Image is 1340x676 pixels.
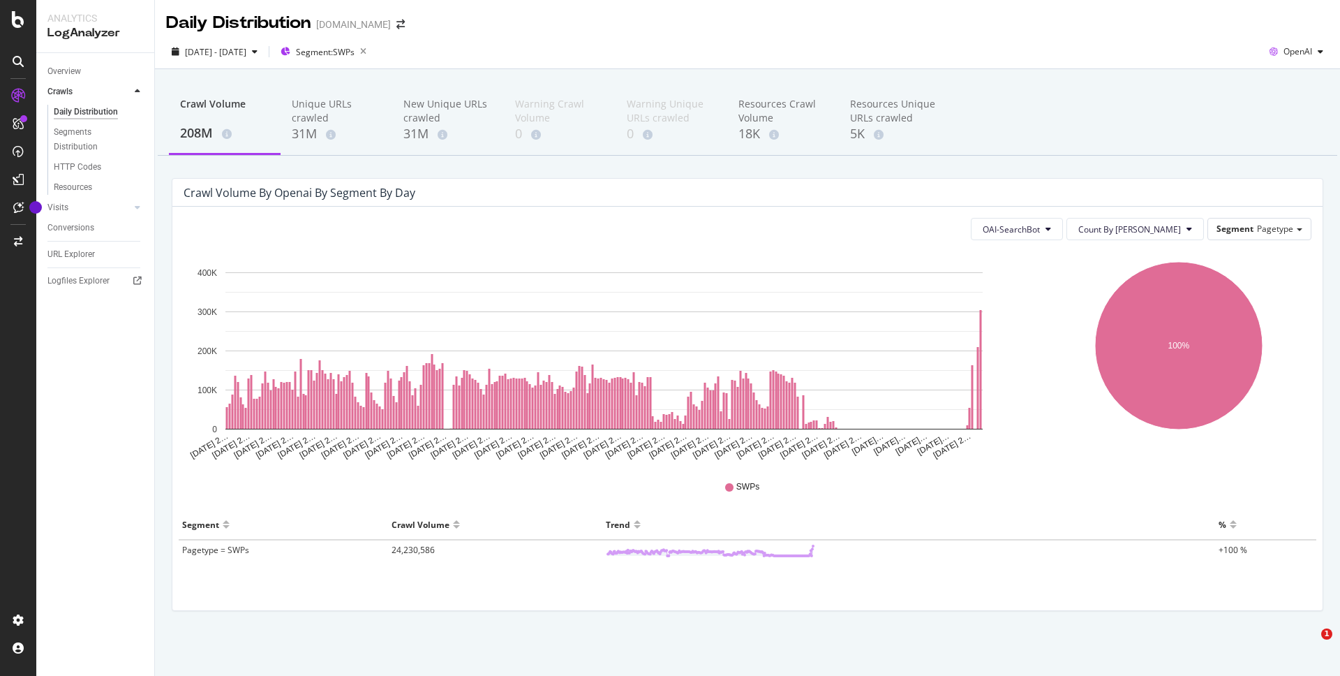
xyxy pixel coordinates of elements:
[392,544,435,556] span: 24,230,586
[47,84,73,99] div: Crawls
[1216,223,1253,235] span: Segment
[1283,45,1312,57] span: OpenAI
[54,105,118,119] div: Daily Distribution
[1293,629,1326,662] iframe: Intercom live chat
[1264,41,1329,63] button: OpenAI
[198,346,217,356] text: 200K
[212,425,217,434] text: 0
[182,513,219,536] div: Segment
[1078,223,1181,235] span: Count By Day
[54,125,131,154] div: Segments Distribution
[29,201,42,214] div: Tooltip anchor
[47,64,144,79] a: Overview
[184,186,415,200] div: Crawl Volume by openai by Segment by Day
[198,307,217,317] text: 300K
[47,25,143,41] div: LogAnalyzer
[47,274,144,288] a: Logfiles Explorer
[392,513,449,536] div: Crawl Volume
[47,200,131,215] a: Visits
[54,105,144,119] a: Daily Distribution
[296,46,355,58] span: Segment: SWPs
[515,125,604,143] div: 0
[275,41,372,63] button: Segment:SWPs
[47,84,131,99] a: Crawls
[403,97,493,125] div: New Unique URLs crawled
[47,247,144,262] a: URL Explorer
[850,125,939,143] div: 5K
[185,46,246,58] span: [DATE] - [DATE]
[198,268,217,278] text: 400K
[54,160,144,175] a: HTTP Codes
[983,223,1040,235] span: OAI-SearchBot
[738,97,828,125] div: Resources Crawl Volume
[47,221,94,235] div: Conversions
[627,97,716,125] div: Warning Unique URLs crawled
[166,11,311,35] div: Daily Distribution
[396,20,405,29] div: arrow-right-arrow-left
[180,97,269,124] div: Crawl Volume
[1219,544,1247,556] span: +100 %
[515,97,604,125] div: Warning Crawl Volume
[47,11,143,25] div: Analytics
[316,17,391,31] div: [DOMAIN_NAME]
[47,221,144,235] a: Conversions
[292,125,381,143] div: 31M
[182,544,249,556] span: Pagetype = SWPs
[180,124,269,142] div: 208M
[850,97,939,125] div: Resources Unique URLs crawled
[47,200,68,215] div: Visits
[971,218,1063,240] button: OAI-SearchBot
[1321,629,1332,640] span: 1
[54,180,144,195] a: Resources
[54,125,144,154] a: Segments Distribution
[166,41,263,63] button: [DATE] - [DATE]
[54,160,101,175] div: HTTP Codes
[47,274,110,288] div: Logfiles Explorer
[606,513,630,536] div: Trend
[47,247,95,262] div: URL Explorer
[54,180,92,195] div: Resources
[292,97,381,125] div: Unique URLs crawled
[736,481,759,493] span: SWPs
[184,251,1025,461] svg: A chart.
[627,125,716,143] div: 0
[198,385,217,395] text: 100K
[1168,341,1189,351] text: 100%
[47,64,81,79] div: Overview
[1257,223,1293,235] span: Pagetype
[403,125,493,143] div: 31M
[738,125,828,143] div: 18K
[1045,251,1312,461] svg: A chart.
[1219,513,1226,536] div: %
[1066,218,1204,240] button: Count By [PERSON_NAME]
